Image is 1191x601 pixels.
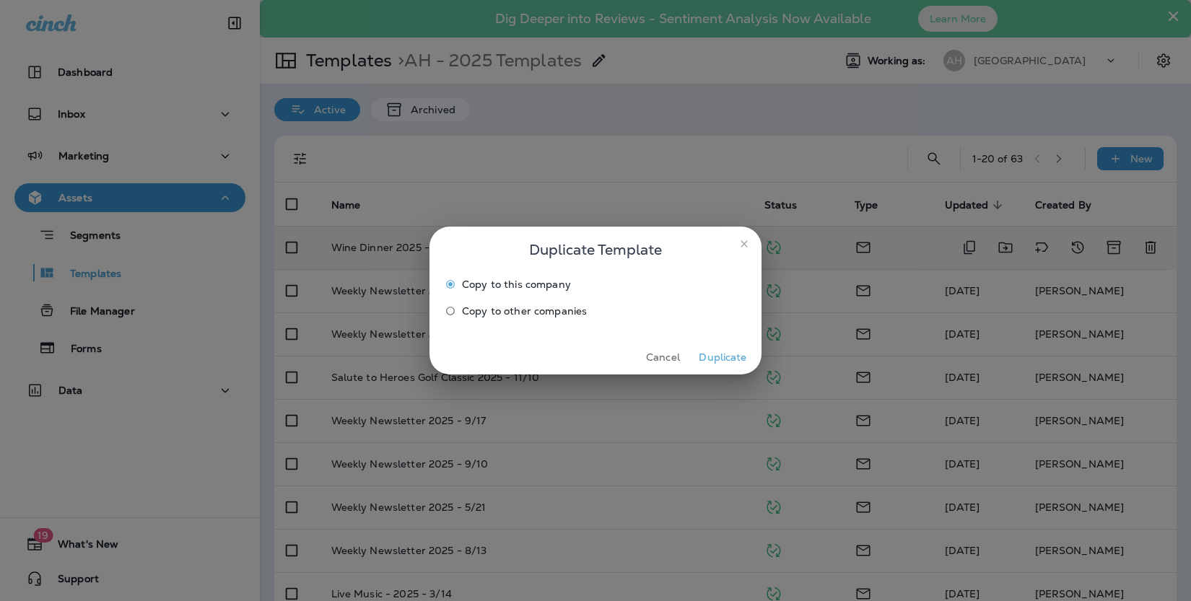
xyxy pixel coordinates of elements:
[696,346,750,369] button: Duplicate
[462,278,571,290] span: Copy to this company
[733,232,756,255] button: close
[462,305,587,317] span: Copy to other companies
[529,238,662,261] span: Duplicate Template
[636,346,690,369] button: Cancel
